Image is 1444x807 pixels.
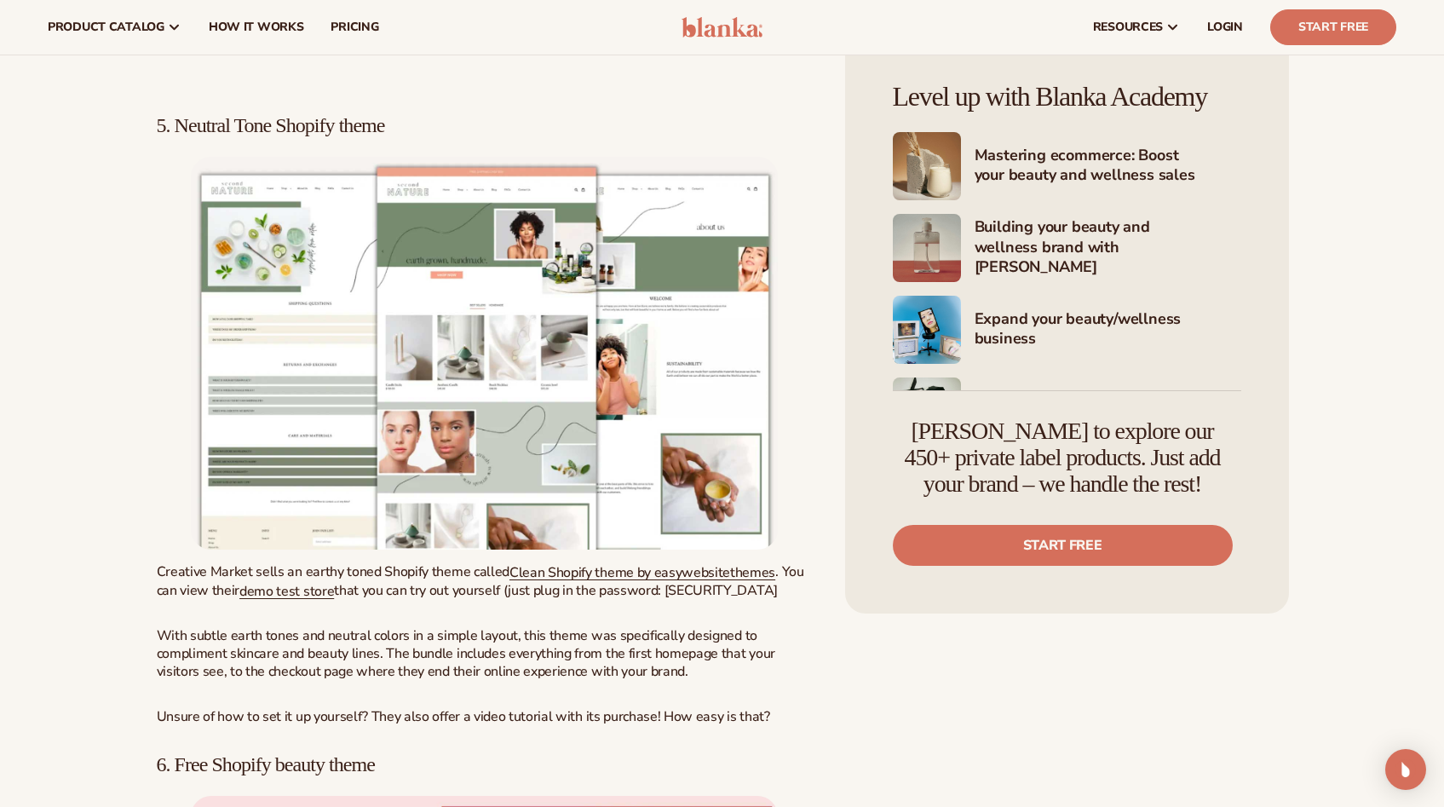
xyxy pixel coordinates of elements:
h3: 6. Free Shopify beauty theme [157,753,812,775]
img: Shopify Image 3 [893,214,961,282]
img: Shopify Image 4 [893,296,961,364]
h4: [PERSON_NAME] to explore our 450+ private label products. Just add your brand – we handle the rest! [893,418,1233,497]
p: Unsure of how to set it up yourself? They also offer a video tutorial with its purchase! How easy... [157,708,812,726]
img: Shopify Image 2 [893,132,961,200]
span: LOGIN [1207,20,1243,34]
span: product catalog [48,20,164,34]
h3: 5. Neutral Tone Shopify theme [157,114,812,136]
span: How It Works [209,20,304,34]
a: Shopify Image 4 Expand your beauty/wellness business [893,296,1241,364]
h4: Mastering ecommerce: Boost your beauty and wellness sales [975,146,1241,187]
h4: Building your beauty and wellness brand with [PERSON_NAME] [975,217,1241,279]
div: Open Intercom Messenger [1385,749,1426,790]
a: Clean Shopify theme by easywebsitethemes [509,563,775,582]
a: Blanka Signup – 6 Best Shopify Themes Campaign [191,157,778,550]
h4: Expand your beauty/wellness business [975,309,1241,351]
a: Shopify Image 2 Mastering ecommerce: Boost your beauty and wellness sales [893,132,1241,200]
p: Creative Market sells an earthy toned Shopify theme called . You can view their that you can try ... [157,563,812,600]
h4: Level up with Blanka Academy [893,82,1241,112]
a: Shopify Image 5 Marketing your beauty and wellness brand 101 [893,378,1241,446]
a: Start Free [1270,9,1396,45]
a: Start free [893,525,1233,566]
p: With subtle earth tones and neutral colors in a simple layout, this theme was specifically design... [157,627,812,680]
img: logo [682,17,762,37]
a: demo test store [239,582,334,601]
a: Shopify Image 3 Building your beauty and wellness brand with [PERSON_NAME] [893,214,1241,282]
span: resources [1093,20,1163,34]
span: pricing [331,20,378,34]
img: shopify theme with earthy tones [191,157,778,550]
img: Shopify Image 5 [893,378,961,446]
